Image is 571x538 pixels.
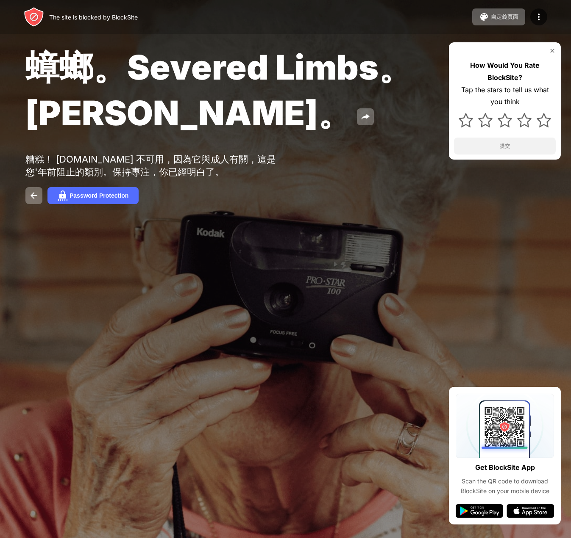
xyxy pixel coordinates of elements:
img: qrcode.svg [456,394,554,458]
img: star.svg [459,113,473,127]
button: 提交 [454,138,556,155]
button: Password Protection [47,187,139,204]
div: Scan the QR code to download BlockSite on your mobile device [456,477,554,496]
span: 蟑螂。Severed Limbs。[PERSON_NAME]。 [25,47,412,133]
img: app-store.svg [507,504,554,518]
img: star.svg [537,113,551,127]
img: star.svg [498,113,512,127]
img: password.svg [58,190,68,201]
img: rate-us-close.svg [549,47,556,54]
img: share.svg [360,112,370,122]
img: pallet.svg [479,12,489,22]
div: 糟糕！ [DOMAIN_NAME] 不可用，因為它與成人有關，這是您'年前阻止的類別。保持專注，你已經明白了。 [25,153,287,179]
div: Password Protection [70,192,128,199]
div: Get BlockSite App [475,461,535,474]
div: How Would You Rate BlockSite? [454,59,556,84]
button: 自定義頁面 [472,8,525,25]
div: 自定義頁面 [491,13,518,21]
img: back.svg [29,190,39,201]
img: star.svg [517,113,532,127]
div: Tap the stars to tell us what you think [454,84,556,108]
div: The site is blocked by BlockSite [49,14,138,21]
img: star.svg [478,113,493,127]
img: google-play.svg [456,504,503,518]
img: menu-icon.svg [534,12,544,22]
img: header-logo.svg [24,7,44,27]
